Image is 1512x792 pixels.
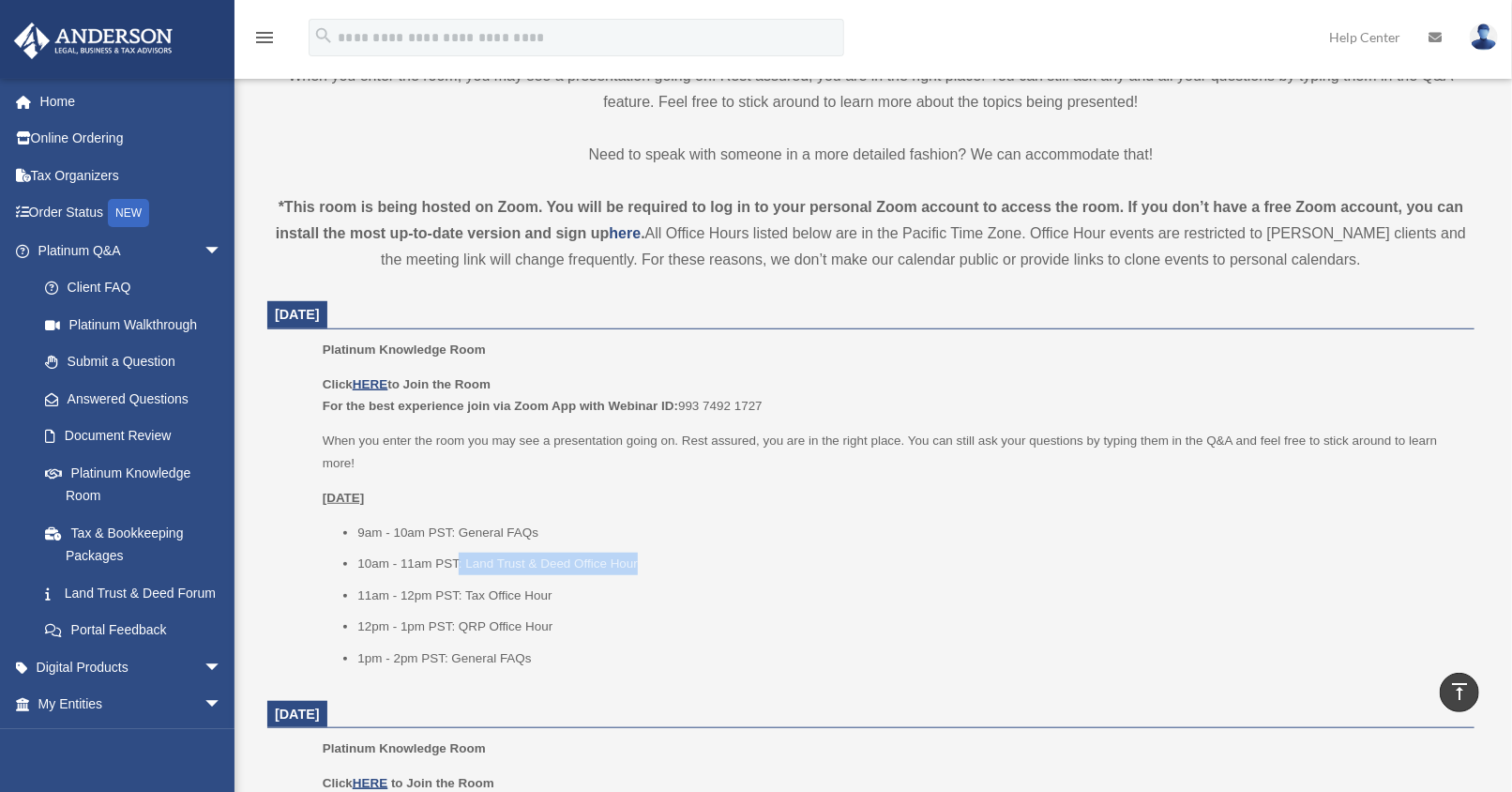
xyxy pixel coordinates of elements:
[267,194,1474,273] div: All Office Hours listed below are in the Pacific Time Zone. Office Hour events are restricted to ...
[26,418,250,455] a: Document Review
[267,63,1474,115] p: When you enter the room, you may see a presentation going on. Rest assured, you are in the right ...
[357,647,1461,670] li: 1pm - 2pm PST: General FAQs
[204,686,241,724] span: arrow_drop_down
[13,83,250,120] a: Home
[323,373,1461,418] p: 993 7492 1727
[26,612,250,649] a: Portal Feedback
[275,307,320,322] span: [DATE]
[204,648,241,687] span: arrow_drop_down
[13,157,250,194] a: Tax Organizers
[323,741,486,755] span: Platinum Knowledge Room
[353,377,387,391] a: HERE
[13,120,250,158] a: Online Ordering
[253,33,276,49] a: menu
[108,199,149,227] div: NEW
[13,723,250,760] a: My Anderson Teamarrow_drop_down
[26,269,250,307] a: Client FAQ
[253,26,276,49] i: menu
[26,343,250,381] a: Submit a Question
[323,776,391,790] b: Click
[1448,680,1471,703] i: vertical_align_top
[323,399,678,413] b: For the best experience join via Zoom App with Webinar ID:
[204,232,241,270] span: arrow_drop_down
[357,616,1461,638] li: 12pm - 1pm PST: QRP Office Hour
[26,574,250,612] a: Land Trust & Deed Forum
[353,776,387,790] a: HERE
[313,25,334,46] i: search
[323,430,1461,474] p: When you enter the room you may see a presentation going on. Rest assured, you are in the right p...
[391,776,494,790] b: to Join the Room
[323,377,491,391] b: Click to Join the Room
[357,585,1461,607] li: 11am - 12pm PST: Tax Office Hour
[204,723,241,761] span: arrow_drop_down
[357,553,1461,575] li: 10am - 11am PST: Land Trust & Deed Office Hour
[26,514,250,574] a: Tax & Bookkeeping Packages
[13,194,250,233] a: Order StatusNEW
[641,225,644,241] strong: .
[267,142,1474,168] p: Need to speak with someone in a more detailed fashion? We can accommodate that!
[276,199,1463,241] strong: *This room is being hosted on Zoom. You will be required to log in to your personal Zoom account ...
[26,454,241,514] a: Platinum Knowledge Room
[275,707,320,722] span: [DATE]
[13,686,250,723] a: My Entitiesarrow_drop_down
[610,225,642,241] a: here
[1470,23,1498,51] img: User Pic
[357,522,1461,544] li: 9am - 10am PST: General FAQs
[13,232,250,269] a: Platinum Q&Aarrow_drop_down
[1440,673,1479,712] a: vertical_align_top
[26,306,250,343] a: Platinum Walkthrough
[13,648,250,686] a: Digital Productsarrow_drop_down
[26,380,250,418] a: Answered Questions
[323,491,365,505] u: [DATE]
[323,343,486,357] span: Platinum Knowledge Room
[8,23,178,59] img: Anderson Advisors Platinum Portal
